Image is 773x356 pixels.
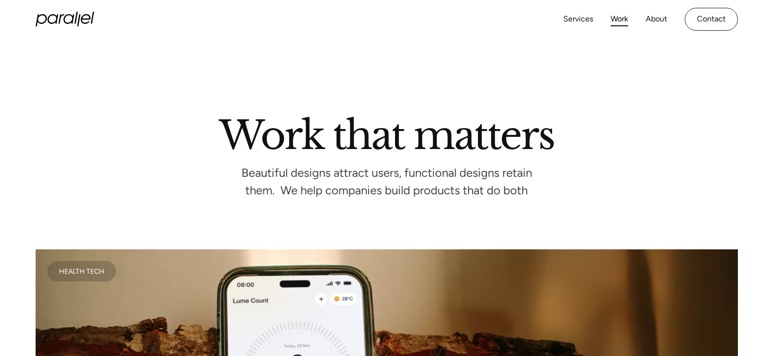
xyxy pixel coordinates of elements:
[646,12,667,26] a: About
[685,8,738,31] a: Contact
[240,169,533,195] p: Beautiful designs attract users, functional designs retain them. We help companies build products...
[611,12,628,26] a: Work
[36,12,94,26] a: home
[59,269,104,274] div: Health Tech
[563,12,593,26] a: Services
[109,116,665,150] h2: Work that matters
